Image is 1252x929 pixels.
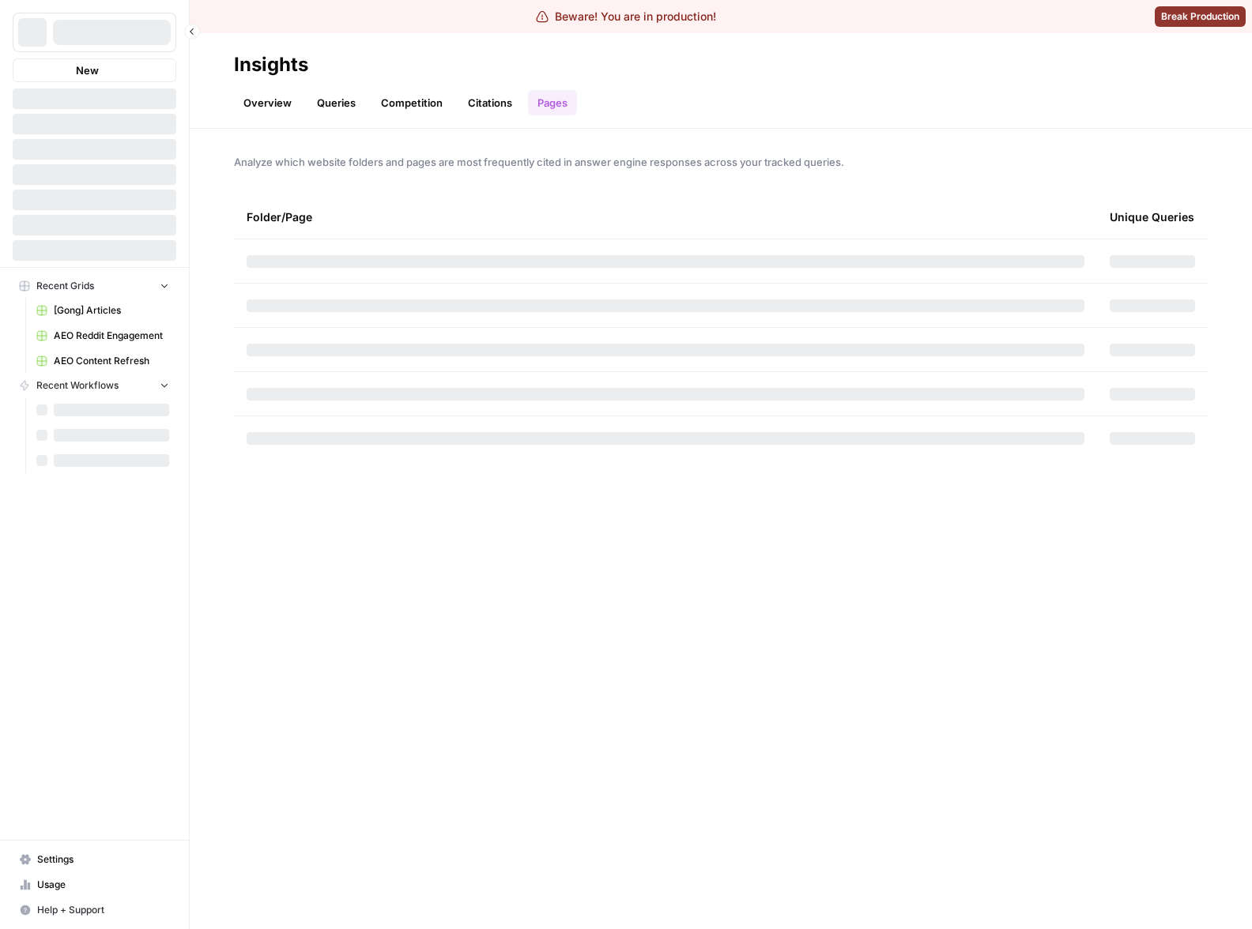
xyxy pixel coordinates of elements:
a: [Gong] Articles [29,298,176,323]
span: Settings [37,852,169,867]
a: Citations [458,90,522,115]
div: Folder/Page [247,195,1084,239]
a: AEO Reddit Engagement [29,323,176,348]
span: Help + Support [37,903,169,917]
span: [Gong] Articles [54,303,169,318]
span: New [76,62,99,78]
button: Break Production [1155,6,1246,27]
span: Analyze which website folders and pages are most frequently cited in answer engine responses acro... [234,154,1208,170]
div: Beware! You are in production! [536,9,716,24]
span: AEO Content Refresh [54,354,169,368]
span: Usage [37,878,169,892]
button: Recent Grids [13,274,176,298]
div: Unique Queries [1110,195,1194,239]
span: Recent Workflows [36,378,119,393]
span: Recent Grids [36,279,94,293]
span: AEO Reddit Engagement [54,329,169,343]
button: Recent Workflows [13,374,176,397]
a: AEO Content Refresh [29,348,176,374]
a: Usage [13,872,176,897]
div: Insights [234,52,308,77]
span: Break Production [1161,9,1239,24]
a: Pages [528,90,577,115]
button: Help + Support [13,897,176,923]
a: Queries [307,90,365,115]
a: Settings [13,847,176,872]
a: Competition [371,90,452,115]
a: Overview [234,90,301,115]
button: New [13,58,176,82]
